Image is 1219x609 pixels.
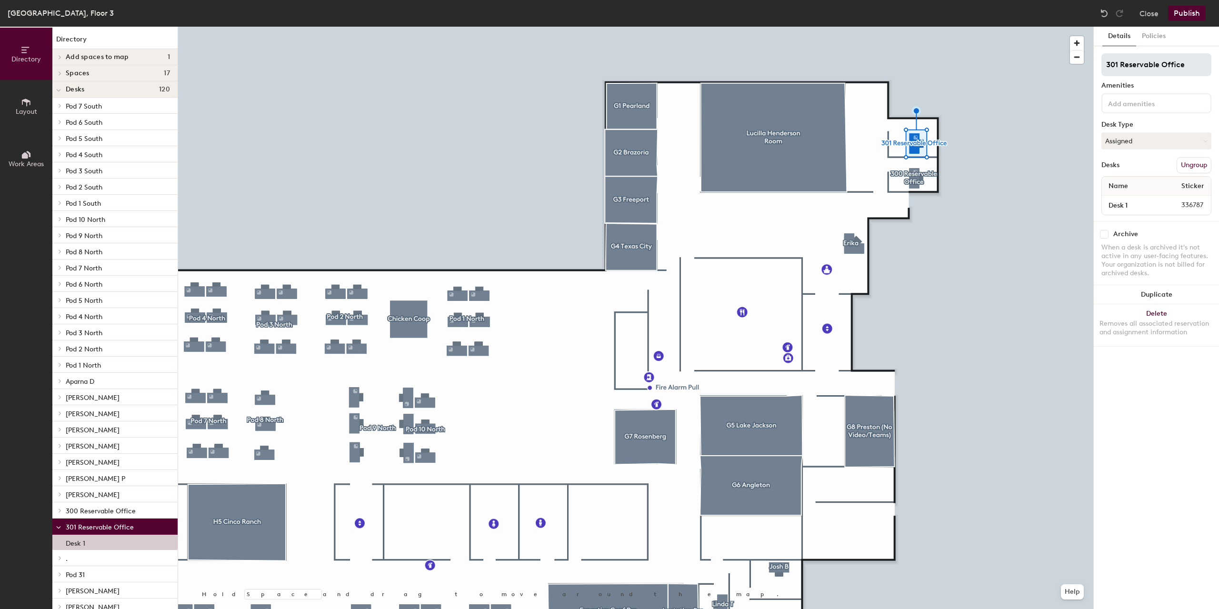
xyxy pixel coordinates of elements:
div: When a desk is archived it's not active in any user-facing features. Your organization is not bil... [1101,243,1211,278]
img: Redo [1115,9,1124,18]
span: Pod 3 North [66,329,102,337]
span: [PERSON_NAME] [66,459,120,467]
img: Undo [1099,9,1109,18]
span: Pod 4 South [66,151,102,159]
div: Desk Type [1101,121,1211,129]
span: [PERSON_NAME] [66,587,120,595]
span: Pod 5 South [66,135,102,143]
span: 336787 [1159,200,1209,210]
button: Publish [1168,6,1206,21]
input: Unnamed desk [1104,199,1159,212]
span: 1 [168,53,170,61]
span: Pod 9 North [66,232,102,240]
span: [PERSON_NAME] [66,410,120,418]
span: [PERSON_NAME] [66,442,120,450]
p: Desk 1 [66,537,85,548]
span: [PERSON_NAME] [66,394,120,402]
span: Pod 8 North [66,248,102,256]
button: Details [1102,27,1136,46]
span: Pod 6 South [66,119,102,127]
span: Directory [11,55,41,63]
span: Pod 1 South [66,200,101,208]
span: Spaces [66,70,90,77]
span: Pod 6 North [66,280,102,289]
h1: Directory [52,34,178,49]
span: Add spaces to map [66,53,129,61]
span: 301 Reservable Office [66,523,134,531]
button: Assigned [1101,132,1211,150]
span: Pod 31 [66,571,85,579]
button: Duplicate [1094,285,1219,304]
div: Archive [1113,230,1138,238]
span: Layout [16,108,37,116]
span: Sticker [1177,178,1209,195]
span: Pod 7 South [66,102,102,110]
span: Pod 7 North [66,264,102,272]
span: Pod 5 North [66,297,102,305]
span: Pod 4 North [66,313,102,321]
span: Pod 1 North [66,361,101,369]
span: Name [1104,178,1133,195]
div: Amenities [1101,82,1211,90]
span: [PERSON_NAME] [66,426,120,434]
button: DeleteRemoves all associated reservation and assignment information [1094,304,1219,346]
span: Pod 2 North [66,345,102,353]
span: Desks [66,86,84,93]
button: Policies [1136,27,1171,46]
div: Removes all associated reservation and assignment information [1099,319,1213,337]
button: Close [1139,6,1159,21]
span: 300 Reservable Office [66,507,136,515]
span: Pod 10 North [66,216,105,224]
span: 17 [164,70,170,77]
span: Aparna D [66,378,94,386]
span: Pod 3 South [66,167,102,175]
input: Add amenities [1106,97,1192,109]
span: 120 [159,86,170,93]
span: Work Areas [9,160,44,168]
span: [PERSON_NAME] [66,491,120,499]
button: Help [1061,584,1084,599]
span: . [66,555,68,563]
div: [GEOGRAPHIC_DATA], Floor 3 [8,7,114,19]
span: Pod 2 South [66,183,102,191]
div: Desks [1101,161,1119,169]
span: [PERSON_NAME] P [66,475,125,483]
button: Ungroup [1177,157,1211,173]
